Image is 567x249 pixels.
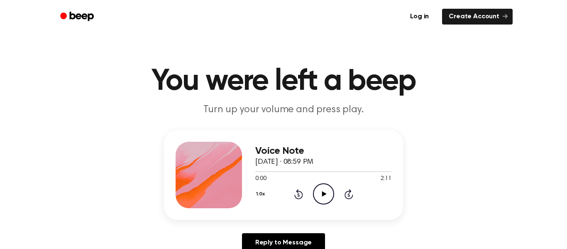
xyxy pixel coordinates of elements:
span: 2:11 [381,175,391,183]
p: Turn up your volume and press play. [124,103,443,117]
span: [DATE] · 08:59 PM [255,158,313,166]
a: Log in [402,7,437,26]
h3: Voice Note [255,145,391,157]
button: 1.0x [255,187,268,201]
span: 0:00 [255,175,266,183]
h1: You were left a beep [71,67,496,96]
a: Create Account [442,9,513,25]
a: Beep [54,9,101,25]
